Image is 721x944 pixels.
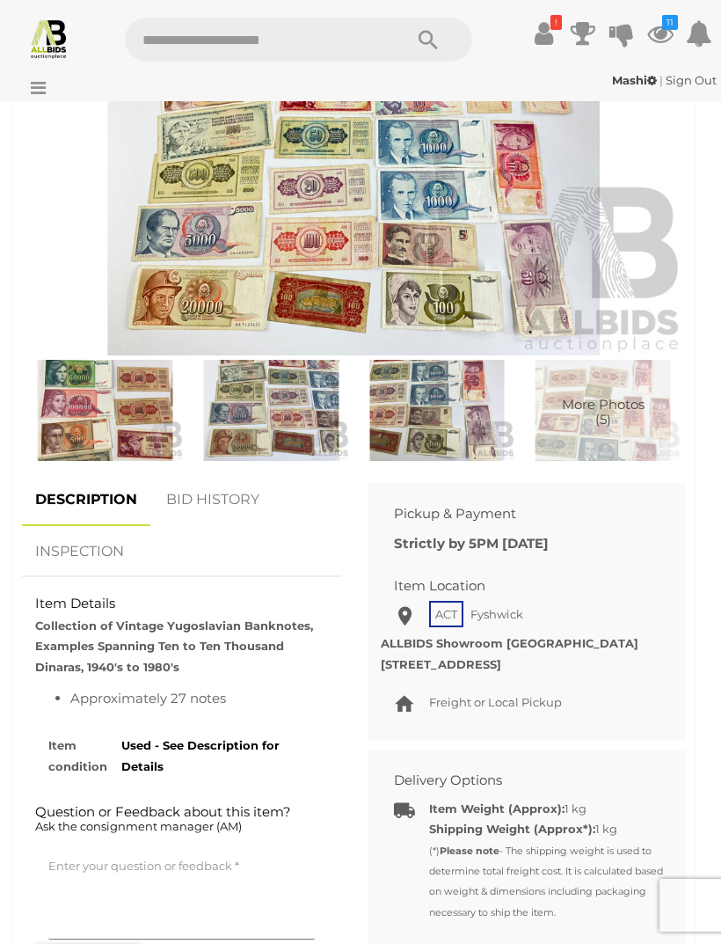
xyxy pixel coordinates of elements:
[384,18,472,62] button: Search
[381,636,638,650] strong: ALLBIDS Showroom [GEOGRAPHIC_DATA]
[394,507,660,522] h2: Pickup & Payment
[466,603,528,626] span: Fyshwick
[662,15,678,30] i: 11
[429,695,562,709] span: Freight or Local Pickup
[612,73,659,87] a: Mashi
[612,73,657,87] strong: Mashi
[531,18,557,49] a: !
[429,845,663,918] small: (*) - The shipping weight is used to determine total freight cost. It is calculated based on weig...
[394,579,660,594] h2: Item Location
[28,18,69,59] img: Allbids.com.au
[647,18,674,49] a: 11
[550,15,562,30] i: !
[381,657,501,671] strong: [STREET_ADDRESS]
[193,360,350,461] img: Collection of Vintage Yugoslavian Banknotes, Examples Spanning Ten to Ten Thousand Dinaras, 1940'...
[22,474,150,526] a: DESCRIPTION
[524,360,681,461] a: More Photos(5)
[121,738,280,772] strong: Used - See Description for Details
[359,360,516,461] img: Collection of Vintage Yugoslavian Banknotes, Examples Spanning Ten to Ten Thousand Dinaras, 1940'...
[35,819,242,833] span: Ask the consignment manager (AM)
[429,799,673,819] div: 1 kg
[394,773,660,788] h2: Delivery Options
[35,596,328,611] h2: Item Details
[524,360,681,461] img: Collection of Vintage Yugoslavian Banknotes, Examples Spanning Ten to Ten Thousand Dinaras, 1940'...
[35,618,313,674] strong: Collection of Vintage Yugoslavian Banknotes, Examples Spanning Ten to Ten Thousand Dinaras, 1940'...
[429,822,595,836] strong: Shipping Weight (Approx*):
[26,360,184,461] img: Collection of Vintage Yugoslavian Banknotes, Examples Spanning Ten to Ten Thousand Dinaras, 1940'...
[440,845,499,857] strong: Please note
[429,801,564,816] b: Item Weight (Approx):
[659,73,663,87] span: |
[22,526,137,578] a: INSPECTION
[70,686,328,710] li: Approximately 27 notes
[429,819,673,922] div: 1 kg
[153,474,273,526] a: BID HISTORY
[394,535,549,552] b: Strictly by 5PM [DATE]
[35,805,328,838] h2: Question or Feedback about this item?
[48,738,107,772] strong: Item condition
[666,73,717,87] a: Sign Out
[429,601,463,627] span: ACT
[562,398,645,427] span: More Photos (5)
